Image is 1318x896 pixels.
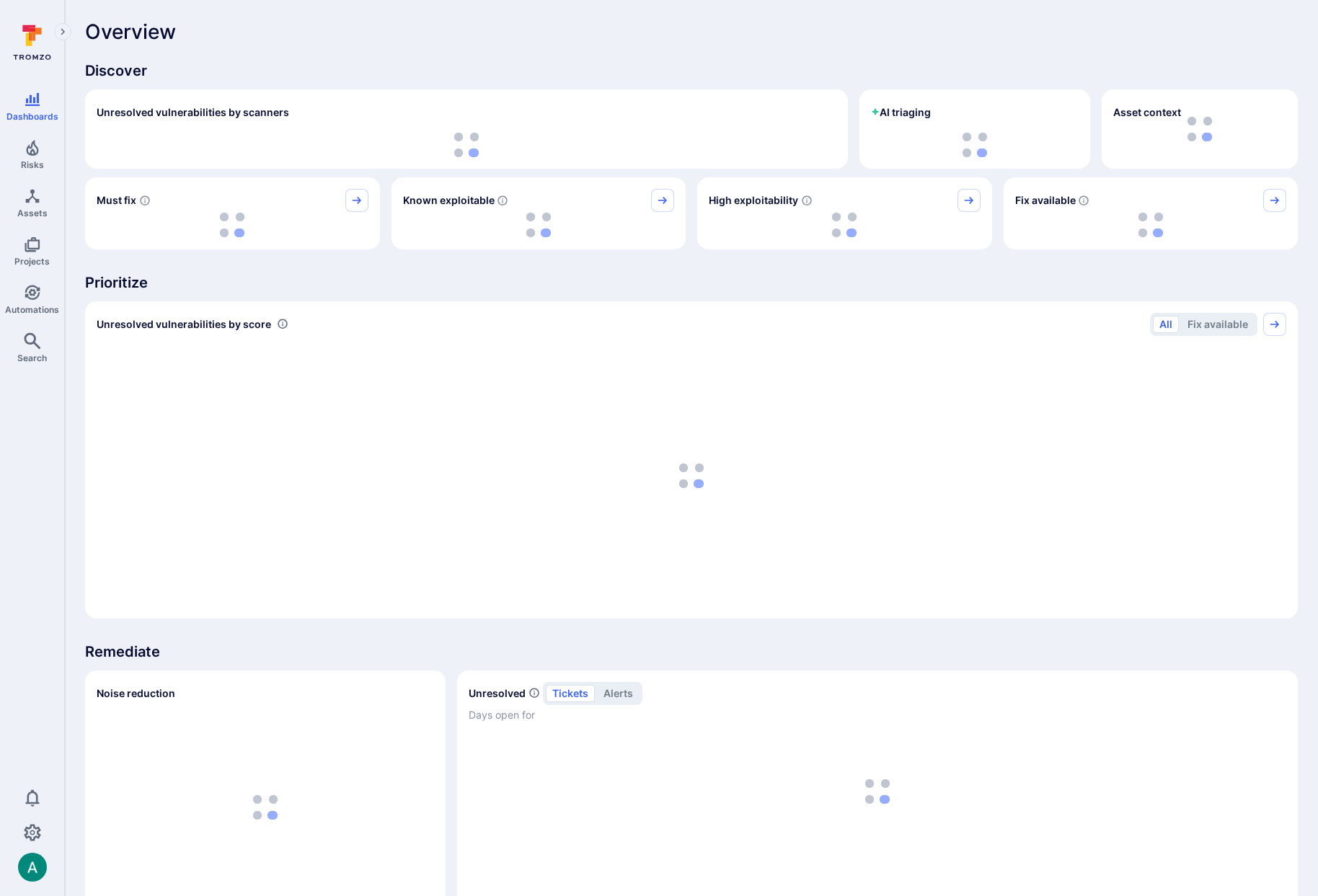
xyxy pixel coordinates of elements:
div: Known exploitable [392,177,686,249]
span: Must fix [97,193,136,208]
svg: Risk score >=40 , missed SLA [139,195,151,206]
div: Must fix [85,177,380,249]
h2: Unresolved [469,686,526,701]
span: Search [17,352,47,363]
img: Loading... [526,213,551,237]
div: loading spinner [709,212,981,238]
img: Loading... [679,463,704,488]
span: High exploitability [709,193,798,208]
button: Expand navigation menu [54,23,71,40]
img: ACg8ocLSa5mPYBaXNx3eFu_EmspyJX0laNWN7cXOFirfQ7srZveEpg=s96-c [18,853,47,882]
span: Risks [21,159,44,170]
div: loading spinner [871,133,1079,157]
span: Days open for [469,708,1286,722]
div: Number of vulnerabilities in status 'Open' 'Triaged' and 'In process' grouped by score [277,316,288,332]
div: loading spinner [403,212,675,238]
div: loading spinner [97,133,836,157]
span: Dashboards [6,111,58,122]
i: Expand navigation menu [58,26,68,38]
svg: Vulnerabilities with fix available [1078,195,1089,206]
div: Fix available [1004,177,1299,249]
img: Loading... [1138,213,1163,237]
h2: Unresolved vulnerabilities by scanners [97,105,289,120]
img: Loading... [963,133,987,157]
button: tickets [546,685,595,702]
span: Prioritize [85,272,1298,293]
div: loading spinner [97,212,368,238]
span: Projects [14,256,50,267]
div: loading spinner [97,345,1286,607]
span: Overview [85,20,176,43]
span: Remediate [85,642,1298,662]
span: Fix available [1015,193,1076,208]
img: Loading... [220,213,244,237]
img: Loading... [832,213,857,237]
svg: EPSS score ≥ 0.7 [801,195,813,206]
img: Loading... [454,133,479,157]
div: Arjan Dehar [18,853,47,882]
button: All [1153,316,1179,333]
div: loading spinner [1015,212,1287,238]
span: Discover [85,61,1298,81]
div: High exploitability [697,177,992,249]
h2: AI triaging [871,105,931,120]
button: alerts [597,685,640,702]
span: Unresolved vulnerabilities by score [97,317,271,332]
span: Number of unresolved items by priority and days open [528,686,540,701]
span: Assets [17,208,48,218]
button: Fix available [1181,316,1255,333]
span: Automations [5,304,59,315]
svg: Confirmed exploitable by KEV [497,195,508,206]
span: Known exploitable [403,193,495,208]
span: Asset context [1113,105,1181,120]
img: Loading... [253,795,278,820]
span: Noise reduction [97,687,175,699]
